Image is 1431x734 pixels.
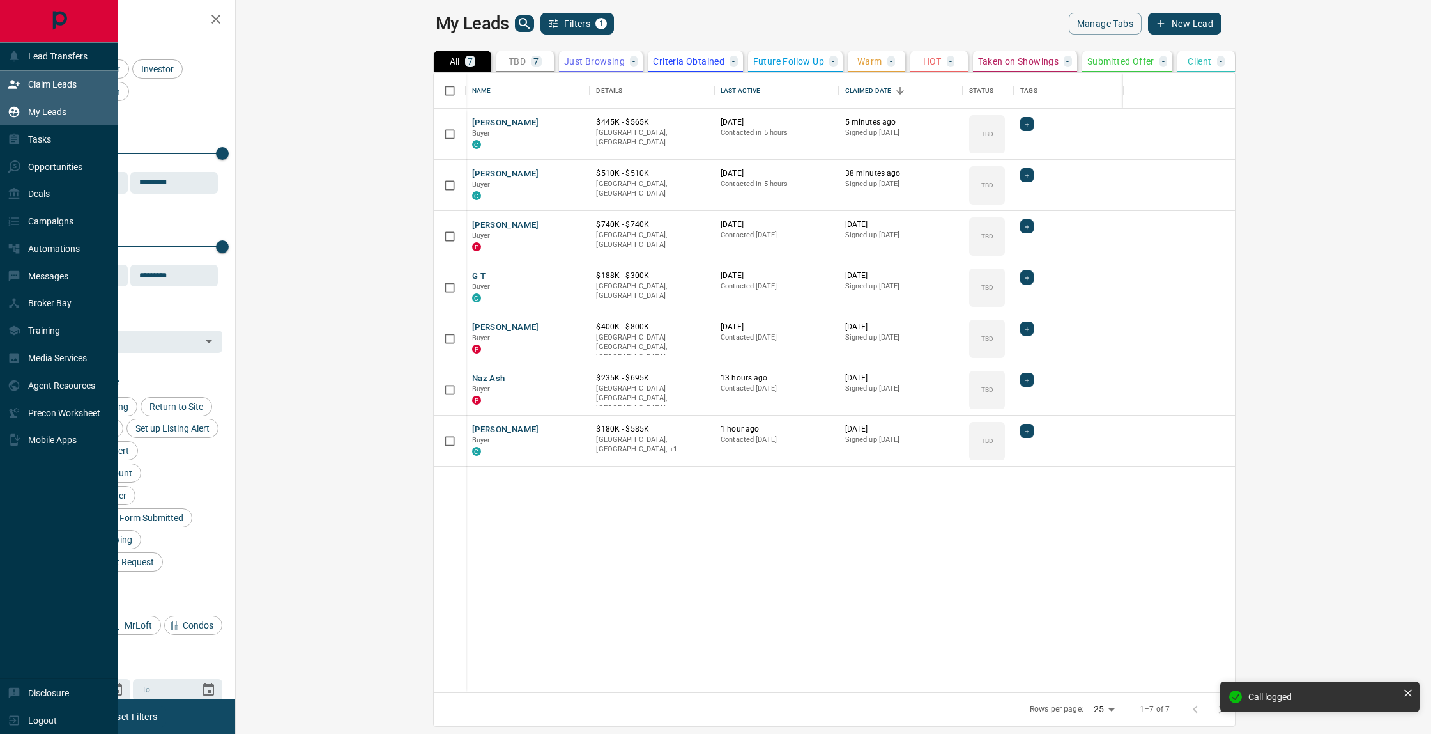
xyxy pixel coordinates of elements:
button: Open [200,332,218,350]
div: Investor [132,59,183,79]
p: TBD [981,129,993,139]
span: + [1025,425,1029,437]
p: Contacted [DATE] [721,230,832,240]
div: Details [590,73,714,109]
p: $180K - $585K [596,424,708,435]
p: - [949,57,952,66]
button: [PERSON_NAME] [472,219,539,231]
p: [DATE] [721,270,832,281]
div: + [1020,424,1034,438]
div: property.ca [472,396,481,405]
p: HOT [923,57,942,66]
p: 7 [533,57,539,66]
button: Sort [891,82,909,100]
p: Signed up [DATE] [845,179,957,189]
p: TBD [981,231,993,241]
p: [GEOGRAPHIC_DATA], [GEOGRAPHIC_DATA] [596,230,708,250]
p: [GEOGRAPHIC_DATA], [GEOGRAPHIC_DATA] [596,179,708,199]
p: Criteria Obtained [653,57,724,66]
p: [DATE] [845,424,957,435]
p: Warm [857,57,882,66]
div: Set up Listing Alert [126,419,218,438]
div: condos.ca [472,293,481,302]
div: condos.ca [472,191,481,200]
p: $188K - $300K [596,270,708,281]
p: TBD [981,436,993,446]
button: [PERSON_NAME] [472,424,539,436]
p: 13 hours ago [721,373,832,384]
p: [DATE] [721,322,832,332]
span: Investor [137,64,178,74]
button: search button [515,15,534,32]
p: Contacted [DATE] [721,332,832,343]
p: - [890,57,892,66]
p: Signed up [DATE] [845,230,957,240]
div: condos.ca [472,140,481,149]
div: + [1020,322,1034,336]
p: $510K - $510K [596,168,708,179]
div: Claimed Date [839,73,963,109]
p: - [1162,57,1165,66]
p: - [632,57,635,66]
button: [PERSON_NAME] [472,117,539,129]
p: [GEOGRAPHIC_DATA] [GEOGRAPHIC_DATA], [GEOGRAPHIC_DATA] [596,332,708,363]
p: Client [1188,57,1211,66]
p: [GEOGRAPHIC_DATA], [GEOGRAPHIC_DATA] [596,281,708,301]
div: property.ca [472,345,481,354]
span: Return to Site [145,402,208,412]
div: Condos [164,616,222,635]
span: 1 [597,19,606,28]
p: [DATE] [845,219,957,230]
p: 1 hour ago [721,424,832,435]
p: Taken on Showings [978,57,1059,66]
p: - [1220,57,1222,66]
button: Choose date [195,677,221,703]
span: MrLoft [120,620,157,630]
p: - [1066,57,1069,66]
span: Buyer [472,180,491,189]
p: $235K - $695K [596,373,708,384]
p: Signed up [DATE] [845,281,957,292]
button: G T [472,270,486,283]
p: TBD [981,385,993,394]
p: $445K - $565K [596,117,708,128]
p: Signed up [DATE] [845,435,957,445]
span: + [1025,169,1029,182]
p: [DATE] [845,270,957,281]
div: Tags [1020,73,1037,109]
p: Contacted [DATE] [721,281,832,292]
p: TBD [509,57,526,66]
p: $740K - $740K [596,219,708,230]
p: [GEOGRAPHIC_DATA], [GEOGRAPHIC_DATA] [596,128,708,148]
p: 5 minutes ago [845,117,957,128]
span: Buyer [472,129,491,137]
p: Rows per page: [1030,704,1083,715]
div: + [1020,219,1034,233]
span: Buyer [472,334,491,342]
div: Details [596,73,622,109]
button: Manage Tabs [1069,13,1142,35]
p: [GEOGRAPHIC_DATA] [GEOGRAPHIC_DATA], [GEOGRAPHIC_DATA] [596,384,708,414]
div: MrLoft [106,616,161,635]
p: 38 minutes ago [845,168,957,179]
span: + [1025,373,1029,386]
span: + [1025,220,1029,233]
p: TBD [981,283,993,292]
p: [DATE] [721,117,832,128]
p: Submitted Offer [1087,57,1154,66]
p: [DATE] [721,168,832,179]
span: Buyer [472,231,491,240]
span: + [1025,118,1029,130]
button: New Lead [1148,13,1221,35]
button: Filters1 [540,13,614,35]
p: Signed up [DATE] [845,384,957,394]
p: Contacted in 5 hours [721,179,832,189]
p: [DATE] [845,373,957,384]
div: Last Active [714,73,839,109]
p: - [832,57,834,66]
p: Future Follow Up [753,57,824,66]
span: Buyer [472,283,491,291]
span: Condos [178,620,218,630]
p: 1–7 of 7 [1140,704,1170,715]
p: [DATE] [845,322,957,332]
